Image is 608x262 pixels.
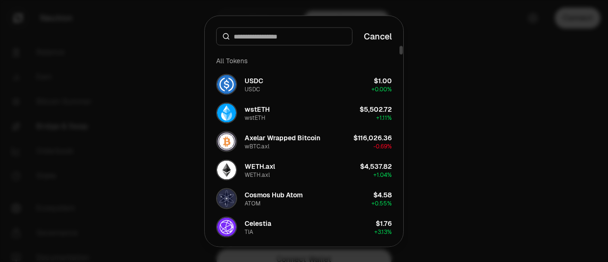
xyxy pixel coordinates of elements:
div: $4.58 [373,190,392,199]
div: TIA [245,228,253,235]
div: USDC [245,85,260,93]
span: + 0.55% [371,199,392,207]
img: USDC Logo [217,75,236,94]
div: $4,537.82 [360,161,392,171]
span: + 1.11% [376,114,392,121]
div: Axelar Wrapped Bitcoin [245,133,320,142]
div: USDC [245,76,263,85]
img: TIA Logo [217,217,236,236]
div: $116,026.36 [353,133,392,142]
span: + 3.13% [374,228,392,235]
div: WETH.axl [245,171,270,178]
button: wstETH LogowstETHwstETH$5,502.72+1.11% [210,98,398,127]
button: wBTC.axl LogoAxelar Wrapped BitcoinwBTC.axl$116,026.36-0.69% [210,127,398,155]
div: $1.00 [374,76,392,85]
img: wstETH Logo [217,103,236,122]
div: wstETH [245,114,266,121]
div: Celestia [245,218,271,228]
div: $1.76 [376,218,392,228]
div: wBTC.axl [245,142,269,150]
span: + 1.04% [373,171,392,178]
button: TIA LogoCelestiaTIA$1.76+3.13% [210,213,398,241]
span: -0.69% [373,142,392,150]
div: wstETH [245,104,270,114]
div: $5,502.72 [360,104,392,114]
img: wBTC.axl Logo [217,132,236,151]
div: ATOM [245,199,261,207]
div: All Tokens [210,51,398,70]
div: Cosmos Hub Atom [245,190,303,199]
img: ATOM Logo [217,189,236,208]
button: WETH.axl LogoWETH.axlWETH.axl$4,537.82+1.04% [210,155,398,184]
button: Cancel [364,29,392,43]
div: WETH.axl [245,161,275,171]
button: ATOM LogoCosmos Hub AtomATOM$4.58+0.55% [210,184,398,213]
img: WETH.axl Logo [217,160,236,179]
button: USDC LogoUSDCUSDC$1.00+0.00% [210,70,398,98]
span: + 0.00% [371,85,392,93]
